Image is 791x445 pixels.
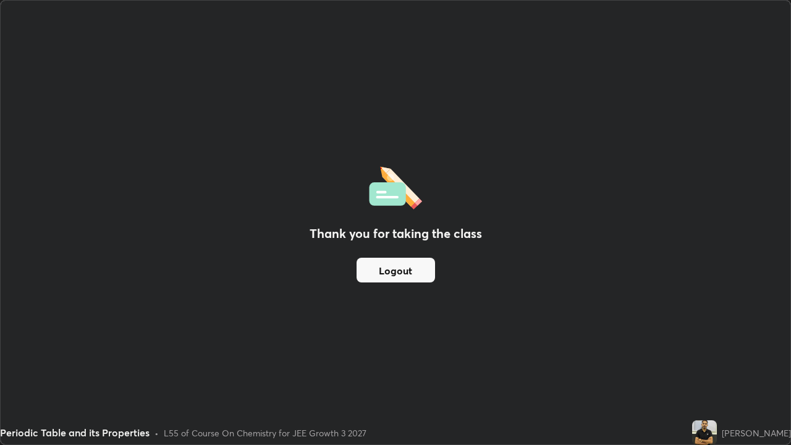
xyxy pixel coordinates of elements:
button: Logout [357,258,435,282]
div: [PERSON_NAME] [722,426,791,439]
div: L55 of Course On Chemistry for JEE Growth 3 2027 [164,426,366,439]
img: offlineFeedback.1438e8b3.svg [369,163,422,210]
div: • [154,426,159,439]
h2: Thank you for taking the class [310,224,482,243]
img: 4b948ef306c6453ca69e7615344fc06d.jpg [692,420,717,445]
